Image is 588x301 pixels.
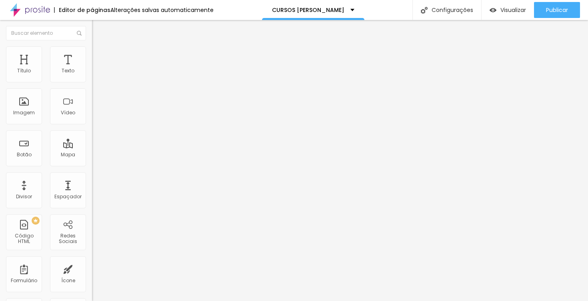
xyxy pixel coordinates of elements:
iframe: Editor [92,20,588,301]
div: Espaçador [54,194,82,199]
img: Icone [421,7,428,14]
span: Visualizar [500,7,526,13]
button: Publicar [534,2,580,18]
button: Visualizar [482,2,534,18]
div: Formulário [11,278,37,283]
div: Código HTML [8,233,40,245]
div: Texto [62,68,74,74]
div: Redes Sociais [52,233,84,245]
div: Alterações salvas automaticamente [110,7,214,13]
div: Imagem [13,110,35,116]
div: Vídeo [61,110,75,116]
div: Ícone [61,278,75,283]
span: Publicar [546,7,568,13]
input: Buscar elemento [6,26,86,40]
img: Icone [77,31,82,36]
div: Mapa [61,152,75,157]
img: view-1.svg [490,7,496,14]
div: Divisor [16,194,32,199]
div: Editor de páginas [54,7,110,13]
div: Título [17,68,31,74]
p: CURSOS [PERSON_NAME] [272,7,344,13]
div: Botão [17,152,32,157]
